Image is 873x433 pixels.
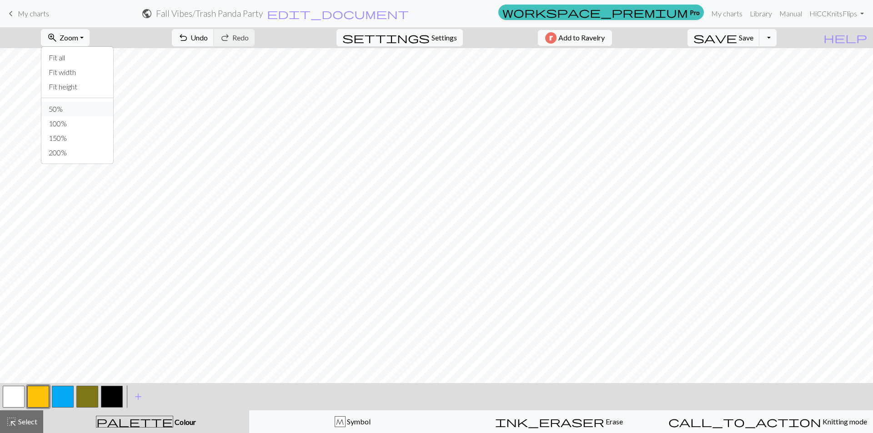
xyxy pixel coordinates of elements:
[668,415,821,428] span: call_to_action
[687,29,760,46] button: Save
[6,415,17,428] span: highlight_alt
[746,5,776,23] a: Library
[47,31,58,44] span: zoom_in
[41,80,113,94] button: Fit height
[823,31,867,44] span: help
[335,417,345,428] div: M
[17,417,37,426] span: Select
[60,33,78,42] span: Zoom
[41,145,113,160] button: 200%
[776,5,806,23] a: Manual
[41,50,113,65] button: Fit all
[456,410,662,433] button: Erase
[249,410,456,433] button: M Symbol
[336,29,463,46] button: SettingsSettings
[806,5,868,23] a: HiCCKnitsFlips
[156,8,263,19] h2: Fall Vibes / Trash Panda Party
[5,7,16,20] span: keyboard_arrow_left
[41,65,113,80] button: Fit width
[178,31,189,44] span: undo
[693,31,737,44] span: save
[5,6,49,21] a: My charts
[431,32,457,43] span: Settings
[141,7,152,20] span: public
[41,116,113,131] button: 100%
[267,7,409,20] span: edit_document
[41,102,113,116] button: 50%
[739,33,753,42] span: Save
[96,415,173,428] span: palette
[538,30,612,46] button: Add to Ravelry
[173,418,196,426] span: Colour
[41,131,113,145] button: 150%
[545,32,557,44] img: Ravelry
[346,417,371,426] span: Symbol
[133,390,144,403] span: add
[342,31,430,44] span: settings
[43,410,249,433] button: Colour
[558,32,605,44] span: Add to Ravelry
[604,417,623,426] span: Erase
[495,415,604,428] span: ink_eraser
[172,29,214,46] button: Undo
[662,410,873,433] button: Knitting mode
[41,29,90,46] button: Zoom
[18,9,49,18] span: My charts
[498,5,704,20] a: Pro
[342,32,430,43] i: Settings
[707,5,746,23] a: My charts
[502,6,688,19] span: workspace_premium
[821,417,867,426] span: Knitting mode
[191,33,208,42] span: Undo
